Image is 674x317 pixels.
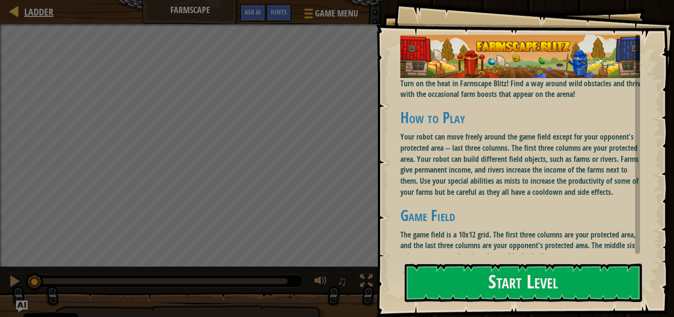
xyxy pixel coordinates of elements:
[245,7,261,16] span: Ask AI
[357,272,376,292] button: Toggle fullscreen
[16,301,28,312] button: Ask AI
[24,5,53,18] span: Ladder
[335,272,352,292] button: ♫
[240,4,266,22] button: Ask AI
[400,207,647,224] h2: Game Field
[5,272,24,292] button: Ctrl + P: Pause
[400,110,647,127] h2: How to Play
[19,5,53,18] a: Ladder
[400,131,647,198] p: Your robot can move freely around the game field except for your opponent's protected area -- las...
[400,35,647,78] img: Aileague banner farmer's feud 03
[296,4,364,27] button: Game Menu
[405,264,642,302] button: Start Level
[271,7,287,16] span: Hints
[311,272,330,292] button: Adjust volume
[315,7,358,20] span: Game Menu
[400,35,647,100] p: Turn on the heat in Farmscape Blitz! Find a way around wild obstacles and thrive with the occasio...
[337,274,347,288] span: ♫
[400,229,647,263] p: The game field is a 10x12 grid. The first three columns are your protected area, and the last thr...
